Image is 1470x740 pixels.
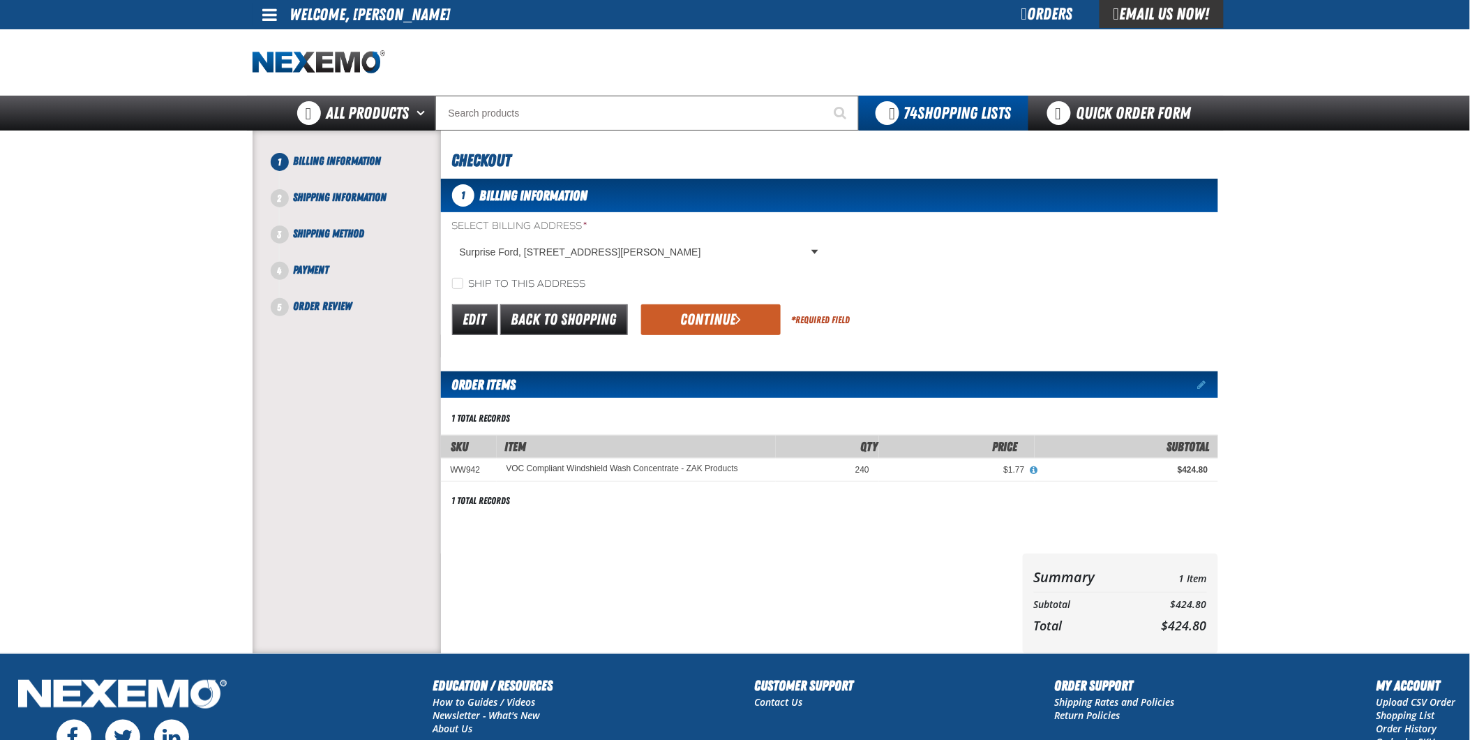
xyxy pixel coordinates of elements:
[904,103,918,123] strong: 74
[1167,439,1210,454] span: Subtotal
[1028,96,1217,131] a: Quick Order Form
[1377,722,1437,735] a: Order History
[1044,464,1208,475] div: $424.80
[1055,709,1120,722] a: Return Policies
[754,675,853,696] h2: Customer Support
[452,220,824,233] label: Select Billing Address
[1055,675,1175,696] h2: Order Support
[460,245,809,260] span: Surprise Ford, [STREET_ADDRESS][PERSON_NAME]
[1377,709,1435,722] a: Shopping List
[824,96,859,131] button: Start Searching
[253,50,385,75] a: Home
[271,262,289,280] span: 4
[327,101,410,126] span: All Products
[993,439,1018,454] span: Price
[441,458,497,481] td: WW942
[1034,595,1134,614] th: Subtotal
[271,298,289,316] span: 5
[641,304,781,335] button: Continue
[294,154,382,168] span: Billing Information
[280,262,441,298] li: Payment. Step 4 of 5. Not Completed
[280,189,441,225] li: Shipping Information. Step 2 of 5. Not Completed
[507,464,738,474] a: VOC Compliant Windshield Wash Concentrate - ZAK Products
[271,153,289,171] span: 1
[294,263,329,276] span: Payment
[480,187,588,204] span: Billing Information
[433,675,553,696] h2: Education / Resources
[1025,464,1043,477] button: View All Prices for VOC Compliant Windshield Wash Concentrate - ZAK Products
[904,103,1012,123] span: Shopping Lists
[435,96,859,131] input: Search
[1162,617,1207,634] span: $424.80
[859,96,1028,131] button: You have 74 Shopping Lists. Open to view details
[14,675,231,716] img: Nexemo Logo
[271,225,289,244] span: 3
[1377,675,1456,696] h2: My Account
[294,191,387,204] span: Shipping Information
[269,153,441,315] nav: Checkout steps. Current step is Billing Information. Step 1 of 5
[1133,565,1206,589] td: 1 Item
[294,227,365,240] span: Shipping Method
[855,465,869,475] span: 240
[1055,695,1175,709] a: Shipping Rates and Policies
[1034,614,1134,637] th: Total
[433,695,535,709] a: How to Guides / Videos
[1198,380,1218,390] a: Edit items
[271,189,289,207] span: 2
[452,494,511,508] div: 1 total records
[280,225,441,262] li: Shipping Method. Step 3 of 5. Not Completed
[433,709,540,722] a: Newsletter - What's New
[441,371,516,398] h2: Order Items
[452,278,463,289] input: Ship to this address
[792,313,850,327] div: Required Field
[280,298,441,315] li: Order Review. Step 5 of 5. Not Completed
[280,153,441,189] li: Billing Information. Step 1 of 5. Not Completed
[294,299,352,313] span: Order Review
[452,184,474,207] span: 1
[889,464,1025,475] div: $1.77
[452,304,498,335] a: Edit
[452,412,511,425] div: 1 total records
[452,151,511,170] span: Checkout
[1034,565,1134,589] th: Summary
[451,439,469,454] a: SKU
[433,722,472,735] a: About Us
[500,304,628,335] a: Back to Shopping
[754,695,802,709] a: Contact Us
[452,278,586,291] label: Ship to this address
[1377,695,1456,709] a: Upload CSV Order
[1133,595,1206,614] td: $424.80
[860,439,878,454] span: Qty
[412,96,435,131] button: Open All Products pages
[505,439,527,454] span: Item
[253,50,385,75] img: Nexemo logo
